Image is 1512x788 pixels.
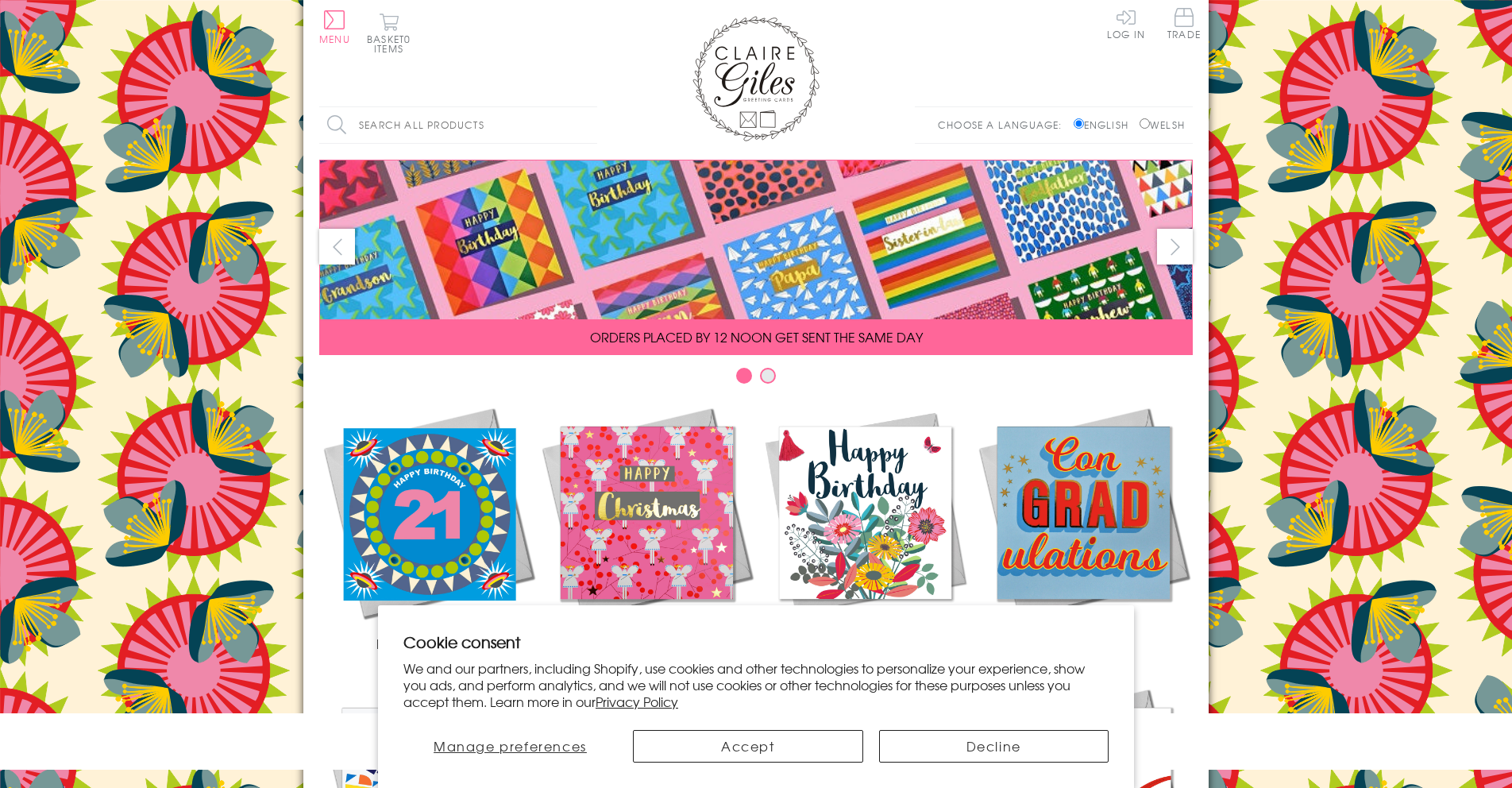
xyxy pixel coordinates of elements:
span: New Releases [376,634,480,653]
div: Carousel Pagination [319,367,1193,392]
span: ORDERS PLACED BY 12 NOON GET SENT THE SAME DAY [590,327,923,346]
input: Search [581,107,597,143]
p: Choose a language: [938,118,1070,132]
a: Log In [1107,8,1145,39]
input: English [1074,118,1084,129]
button: Basket0 items [367,13,411,53]
label: English [1074,118,1136,132]
p: We and our partners, including Shopify, use cookies and other technologies to personalize your ex... [403,660,1109,709]
a: Christmas [538,404,756,653]
h2: Cookie consent [403,631,1109,653]
button: Carousel Page 2 [760,368,776,384]
span: Menu [319,32,350,46]
a: Academic [974,404,1193,653]
a: Trade [1167,8,1201,42]
a: New Releases [319,404,538,653]
span: 0 items [374,32,411,56]
span: Trade [1167,8,1201,39]
button: prev [319,229,355,265]
button: Carousel Page 1 (Current Slide) [736,368,752,384]
button: Manage preferences [403,730,617,763]
button: next [1157,229,1193,265]
img: Claire Giles Greetings Cards [692,16,820,141]
button: Decline [879,730,1109,763]
span: Manage preferences [434,736,587,755]
input: Search all products [319,107,597,143]
button: Accept [633,730,863,763]
input: Welsh [1140,118,1150,129]
a: Privacy Policy [596,692,678,711]
label: Welsh [1140,118,1185,132]
a: Birthdays [756,404,974,653]
button: Menu [319,10,350,44]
